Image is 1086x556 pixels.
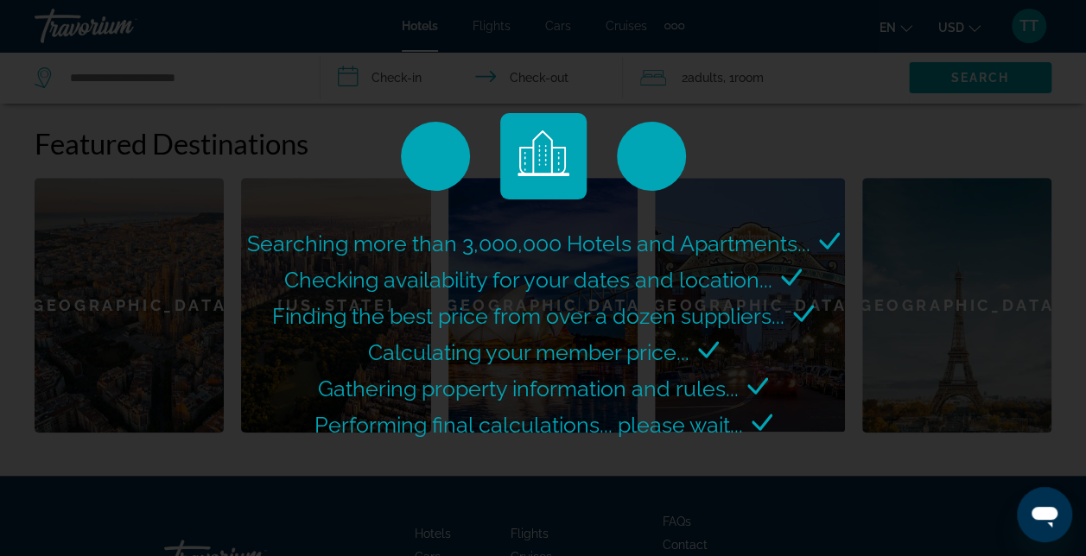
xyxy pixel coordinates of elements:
[1017,487,1072,542] iframe: Button to launch messaging window
[284,267,772,293] span: Checking availability for your dates and location...
[318,376,739,401] span: Gathering property information and rules...
[272,303,784,329] span: Finding the best price from over a dozen suppliers...
[368,339,689,365] span: Calculating your member price...
[314,412,743,438] span: Performing final calculations... please wait...
[247,231,810,256] span: Searching more than 3,000,000 Hotels and Apartments...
